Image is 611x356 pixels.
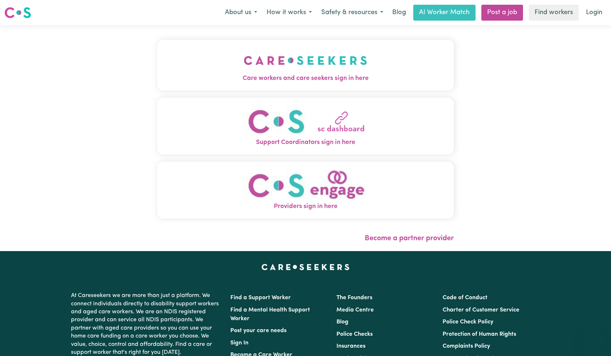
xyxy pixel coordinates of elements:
button: Support Coordinators sign in here [157,98,454,154]
a: Insurances [336,343,365,349]
a: Police Checks [336,331,373,337]
button: How it works [262,5,317,20]
a: Sign In [230,340,248,346]
button: Safety & resources [317,5,388,20]
a: Find a Support Worker [230,295,291,301]
a: Code of Conduct [443,295,487,301]
a: Find workers [529,5,579,21]
button: Providers sign in here [157,162,454,219]
img: Careseekers logo [4,6,31,19]
button: Care workers and care seekers sign in here [157,40,454,90]
a: Blog [336,319,348,325]
a: Careseekers logo [4,4,31,21]
a: Find a Mental Health Support Worker [230,307,310,322]
a: Complaints Policy [443,343,490,349]
a: Post your care needs [230,328,286,334]
button: About us [220,5,262,20]
a: AI Worker Match [413,5,476,21]
a: Charter of Customer Service [443,307,519,313]
a: Blog [388,5,410,21]
a: Protection of Human Rights [443,331,516,337]
a: Careseekers home page [261,264,350,270]
span: Support Coordinators sign in here [157,138,454,147]
a: Media Centre [336,307,374,313]
a: Become a partner provider [365,235,454,242]
iframe: Button to launch messaging window [582,327,605,350]
a: The Founders [336,295,372,301]
a: Login [582,5,607,21]
span: Care workers and care seekers sign in here [157,74,454,83]
a: Police Check Policy [443,319,493,325]
span: Providers sign in here [157,202,454,211]
a: Post a job [481,5,523,21]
